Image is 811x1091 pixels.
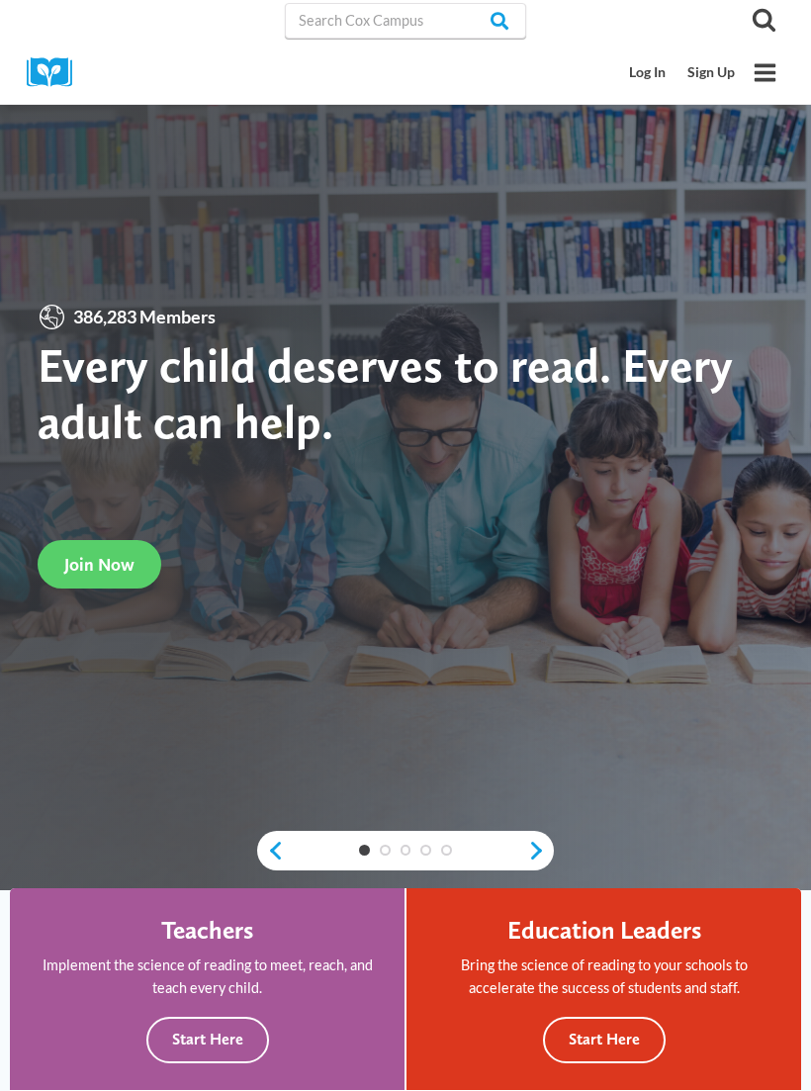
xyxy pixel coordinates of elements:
[619,54,677,91] a: Log In
[380,845,391,856] a: 2
[37,954,378,999] p: Implement the science of reading to meet, reach, and teach every child.
[66,303,223,331] span: 386,283 Members
[10,888,405,1090] a: Teachers Implement the science of reading to meet, reach, and teach every child. Start Here
[257,831,554,870] div: content slider buttons
[619,54,746,91] nav: Secondary Mobile Navigation
[38,540,161,589] a: Join Now
[38,336,733,450] strong: Every child deserves to read. Every adult can help.
[507,915,701,945] h4: Education Leaders
[257,840,284,862] a: previous
[359,845,370,856] a: 1
[543,1017,666,1063] button: Start Here
[441,845,452,856] a: 5
[433,954,774,999] p: Bring the science of reading to your schools to accelerate the success of students and staff.
[527,840,554,862] a: next
[161,915,253,945] h4: Teachers
[420,845,431,856] a: 4
[676,54,746,91] a: Sign Up
[746,53,784,92] button: Open menu
[27,57,86,88] img: Cox Campus
[401,845,411,856] a: 3
[406,888,801,1090] a: Education Leaders Bring the science of reading to your schools to accelerate the success of stude...
[146,1017,269,1063] button: Start Here
[64,554,135,575] span: Join Now
[285,3,526,39] input: Search Cox Campus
